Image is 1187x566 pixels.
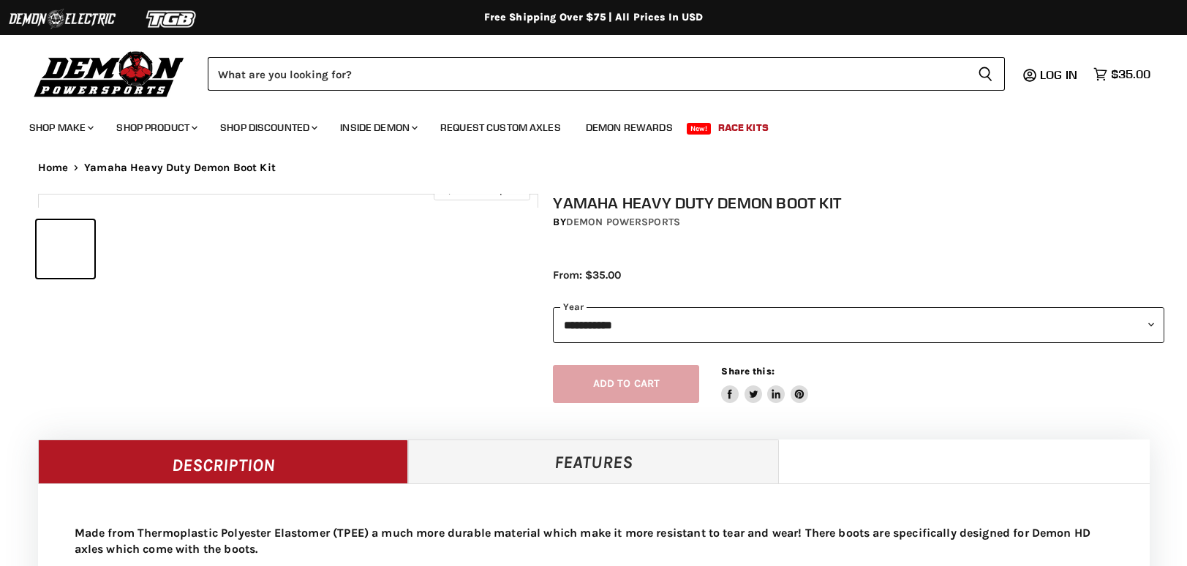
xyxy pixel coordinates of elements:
[329,113,426,143] a: Inside Demon
[1086,64,1158,85] a: $35.00
[553,194,1164,212] h1: Yamaha Heavy Duty Demon Boot Kit
[566,216,680,228] a: Demon Powersports
[408,439,779,483] a: Features
[721,365,808,404] aside: Share this:
[429,113,572,143] a: Request Custom Axles
[208,57,966,91] input: Search
[1040,67,1077,82] span: Log in
[721,366,774,377] span: Share this:
[9,162,1179,174] nav: Breadcrumbs
[209,113,326,143] a: Shop Discounted
[29,48,189,99] img: Demon Powersports
[9,11,1179,24] div: Free Shipping Over $75 | All Prices In USD
[553,214,1164,230] div: by
[1033,68,1086,81] a: Log in
[99,220,144,278] button: IMAGE thumbnail
[18,113,102,143] a: Shop Make
[553,268,621,282] span: From: $35.00
[18,107,1147,143] ul: Main menu
[966,57,1005,91] button: Search
[208,57,1005,91] form: Product
[687,123,712,135] span: New!
[575,113,684,143] a: Demon Rewards
[1111,67,1150,81] span: $35.00
[38,439,409,483] a: Description
[117,5,227,33] img: TGB Logo 2
[38,162,69,174] a: Home
[707,113,780,143] a: Race Kits
[441,184,522,195] span: Click to expand
[553,307,1164,343] select: year
[84,162,276,174] span: Yamaha Heavy Duty Demon Boot Kit
[105,113,206,143] a: Shop Product
[37,220,94,278] button: IMAGE thumbnail
[7,5,117,33] img: Demon Electric Logo 2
